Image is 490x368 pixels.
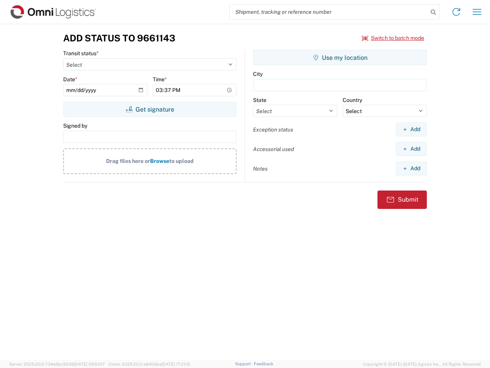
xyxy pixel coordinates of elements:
[253,165,268,172] label: Notes
[235,361,254,366] a: Support
[63,50,99,57] label: Transit status
[63,122,87,129] label: Signed by
[150,158,169,164] span: Browse
[63,33,175,44] h3: Add Status to 9661143
[396,122,427,136] button: Add
[106,158,150,164] span: Drag files here or
[153,76,167,83] label: Time
[396,161,427,176] button: Add
[253,126,293,133] label: Exception status
[254,361,273,366] a: Feedback
[362,32,424,44] button: Switch to batch mode
[396,142,427,156] button: Add
[162,362,190,366] span: [DATE] 17:21:12
[63,102,237,117] button: Get signature
[169,158,194,164] span: to upload
[363,361,481,368] span: Copyright © [DATE]-[DATE] Agistix Inc., All Rights Reserved
[253,50,427,65] button: Use my location
[74,362,105,366] span: [DATE] 09:51:07
[377,191,427,209] button: Submit
[230,5,428,19] input: Shipment, tracking or reference number
[9,362,105,366] span: Server: 2025.20.0-734e5bc92d9
[253,71,263,77] label: City
[343,97,362,103] label: Country
[108,362,190,366] span: Client: 2025.20.0-e640dba
[63,76,77,83] label: Date
[253,146,294,153] label: Accessorial used
[253,97,266,103] label: State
